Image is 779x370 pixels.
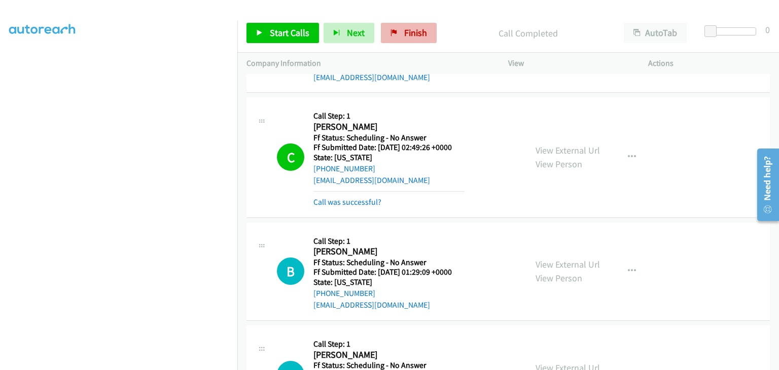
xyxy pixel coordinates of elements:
div: The call is yet to be attempted [277,257,304,285]
p: Call Completed [450,26,606,40]
h2: [PERSON_NAME] [313,121,465,133]
a: [EMAIL_ADDRESS][DOMAIN_NAME] [313,72,430,82]
div: Delay between calls (in seconds) [710,27,756,35]
span: Next [347,27,365,39]
h5: Call Step: 1 [313,111,465,121]
h2: [PERSON_NAME] [313,246,465,257]
button: AutoTab [624,23,687,43]
h5: State: [US_STATE] [313,153,465,163]
h5: Ff Submitted Date: [DATE] 02:49:26 +0000 [313,142,465,153]
span: Start Calls [270,27,309,39]
h5: State: [US_STATE] [313,277,465,287]
h5: Ff Status: Scheduling - No Answer [313,257,465,268]
span: Finish [404,27,427,39]
p: View [508,57,630,69]
h5: Call Step: 1 [313,339,465,349]
div: 0 [765,23,770,36]
h5: Call Step: 1 [313,236,465,246]
a: Call was successful? [313,197,381,207]
a: View Person [536,158,582,170]
p: Company Information [246,57,490,69]
a: Finish [381,23,437,43]
a: [PHONE_NUMBER] [313,164,375,173]
h5: Ff Submitted Date: [DATE] 01:29:09 +0000 [313,267,465,277]
p: Actions [648,57,770,69]
a: View External Url [536,258,600,270]
h2: [PERSON_NAME] [313,349,465,361]
button: Next [324,23,374,43]
a: [EMAIL_ADDRESS][DOMAIN_NAME] [313,300,430,310]
iframe: Resource Center [750,144,779,225]
a: [EMAIL_ADDRESS][DOMAIN_NAME] [313,175,430,185]
a: [PHONE_NUMBER] [313,288,375,298]
a: Start Calls [246,23,319,43]
a: View External Url [536,144,600,156]
h1: B [277,257,304,285]
h1: C [277,143,304,171]
a: View Person [536,272,582,284]
h5: Ff Status: Scheduling - No Answer [313,133,465,143]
